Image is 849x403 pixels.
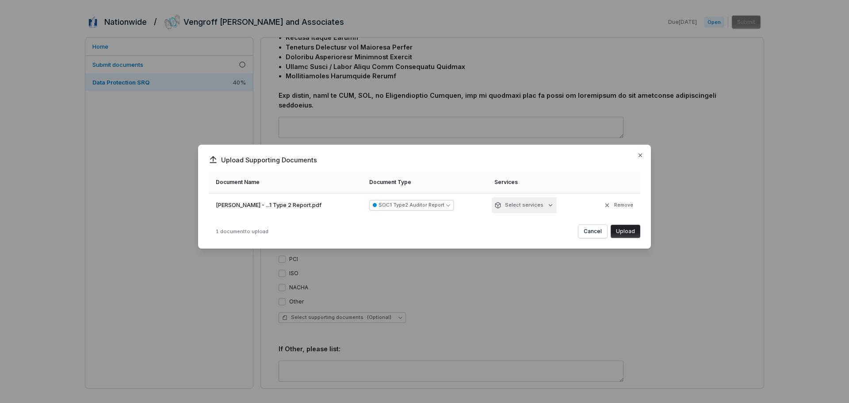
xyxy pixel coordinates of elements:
[364,172,489,193] th: Document Type
[578,225,607,238] button: Cancel
[369,200,454,211] button: SOC1 Type2 Auditor Report
[209,155,640,165] span: Upload Supporting Documents
[492,197,557,213] button: Select services
[216,228,268,234] span: 1 document to upload
[209,172,364,193] th: Document Name
[611,225,640,238] button: Upload
[216,201,321,210] span: [PERSON_NAME] - ...1 Type 2 Report.pdf
[601,197,636,213] button: Remove
[489,172,581,193] th: Services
